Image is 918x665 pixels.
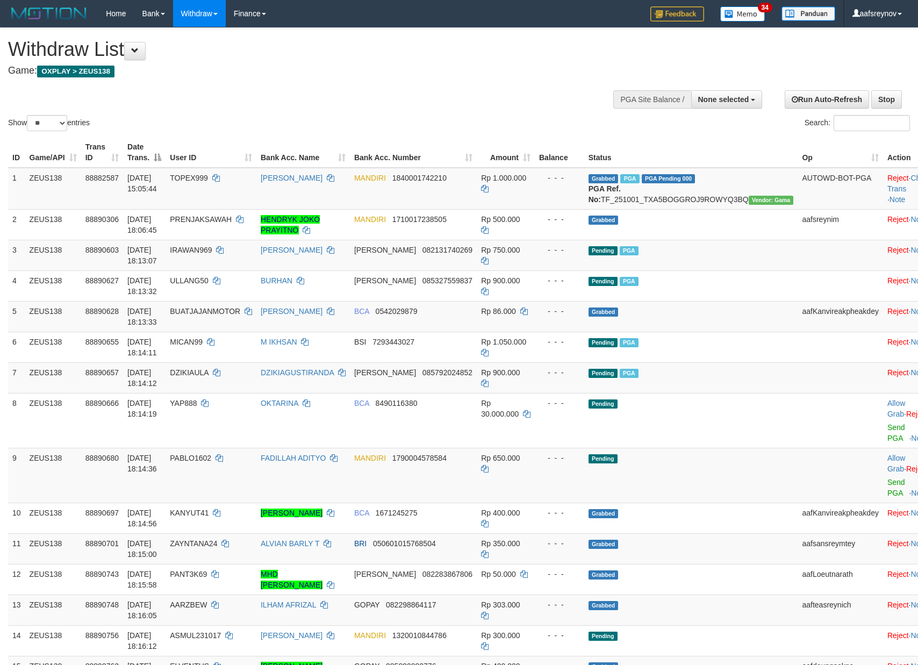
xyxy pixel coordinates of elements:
span: [DATE] 18:14:11 [127,338,157,357]
span: [DATE] 18:15:00 [127,539,157,559]
span: Copy 082283867806 to clipboard [422,570,472,578]
td: ZEUS138 [25,168,81,210]
span: Rp 1.000.000 [481,174,526,182]
span: Copy 1790004578584 to clipboard [392,454,447,462]
span: Rp 400.000 [481,509,520,517]
span: ZAYNTANA24 [170,539,217,548]
span: Grabbed [589,174,619,183]
a: BURHAN [261,276,292,285]
span: [DATE] 18:14:19 [127,399,157,418]
a: Reject [887,246,909,254]
span: [PERSON_NAME] [354,246,416,254]
span: [DATE] 18:06:45 [127,215,157,234]
span: Grabbed [589,601,619,610]
a: MHD [PERSON_NAME] [261,570,322,589]
span: 34 [758,3,772,12]
td: 3 [8,240,25,270]
span: [DATE] 18:16:05 [127,600,157,620]
td: 10 [8,503,25,533]
span: 88890657 [85,368,119,377]
img: Feedback.jpg [650,6,704,22]
div: - - - [539,630,580,641]
div: - - - [539,569,580,580]
div: - - - [539,367,580,378]
img: Button%20Memo.svg [720,6,765,22]
span: 88890655 [85,338,119,346]
input: Search: [834,115,910,131]
span: Rp 300.000 [481,631,520,640]
select: Showentries [27,115,67,131]
td: ZEUS138 [25,564,81,595]
span: Copy 0542029879 to clipboard [376,307,418,316]
span: Grabbed [589,216,619,225]
span: Copy 1840001742210 to clipboard [392,174,447,182]
a: Reject [887,307,909,316]
td: TF_251001_TXA5BOGGROJ9ROWYQ3BQ [584,168,798,210]
span: [PERSON_NAME] [354,570,416,578]
a: Send PGA [887,423,905,442]
span: Rp 86.000 [481,307,516,316]
span: Rp 30.000.000 [481,399,519,418]
span: Pending [589,338,618,347]
a: Allow Grab [887,399,905,418]
span: Pending [589,369,618,378]
th: Game/API: activate to sort column ascending [25,137,81,168]
span: Pending [589,246,618,255]
span: PGA Pending [642,174,695,183]
span: BUATJAJANMOTOR [170,307,240,316]
span: 88890680 [85,454,119,462]
span: BCA [354,307,369,316]
span: DZIKIAULA [170,368,209,377]
div: - - - [539,538,580,549]
a: ALVIAN BARLY T [261,539,319,548]
span: Copy 1320010844786 to clipboard [392,631,447,640]
span: [DATE] 18:13:33 [127,307,157,326]
span: Copy 8490116380 to clipboard [376,399,418,407]
a: [PERSON_NAME] [261,246,322,254]
span: Pending [589,277,618,286]
img: panduan.png [781,6,835,21]
span: 88890748 [85,600,119,609]
span: Grabbed [589,509,619,518]
span: 88890666 [85,399,119,407]
span: Copy 085327559837 to clipboard [422,276,472,285]
span: Copy 050601015768504 to clipboard [373,539,436,548]
span: Copy 082298864117 to clipboard [386,600,436,609]
td: aafLoeutnarath [798,564,883,595]
span: BCA [354,399,369,407]
a: Send PGA [887,478,905,497]
td: ZEUS138 [25,332,81,362]
td: ZEUS138 [25,362,81,393]
button: None selected [691,90,763,109]
div: - - - [539,245,580,255]
td: 8 [8,393,25,448]
td: 14 [8,625,25,656]
td: 7 [8,362,25,393]
a: [PERSON_NAME] [261,509,322,517]
span: [DATE] 18:14:56 [127,509,157,528]
span: Marked by aafsolysreylen [620,338,639,347]
a: Reject [887,174,909,182]
a: M IKHSAN [261,338,297,346]
span: Marked by aafnoeunsreypich [620,174,639,183]
span: 88890697 [85,509,119,517]
span: BCA [354,509,369,517]
a: Reject [887,539,909,548]
span: Rp 50.000 [481,570,516,578]
span: PABLO1602 [170,454,211,462]
th: User ID: activate to sort column ascending [166,137,256,168]
div: - - - [539,398,580,409]
span: Marked by aafanarl [620,277,639,286]
td: ZEUS138 [25,595,81,625]
span: Marked by aafanarl [620,369,639,378]
th: ID [8,137,25,168]
span: Rp 900.000 [481,368,520,377]
a: OKTARINA [261,399,298,407]
div: - - - [539,275,580,286]
label: Search: [805,115,910,131]
div: - - - [539,507,580,518]
td: ZEUS138 [25,393,81,448]
span: Grabbed [589,308,619,317]
span: [DATE] 15:05:44 [127,174,157,193]
h4: Game: [8,66,601,76]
